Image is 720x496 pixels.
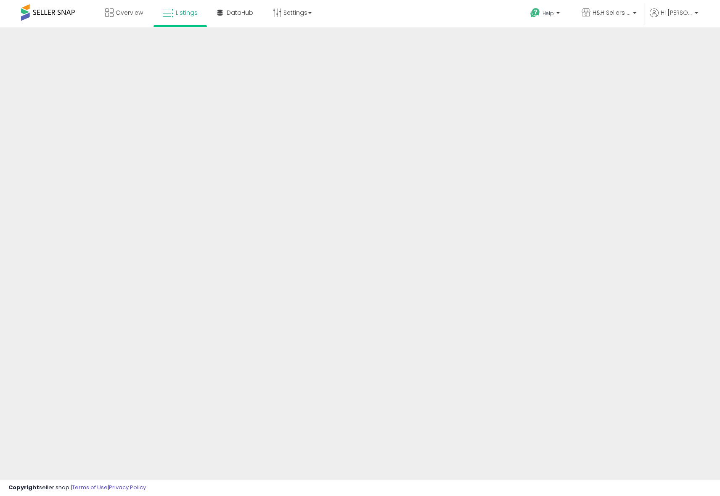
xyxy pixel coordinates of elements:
[176,8,198,17] span: Listings
[116,8,143,17] span: Overview
[543,10,554,17] span: Help
[650,8,698,27] a: Hi [PERSON_NAME]
[593,8,630,17] span: H&H Sellers US
[530,8,540,18] i: Get Help
[227,8,253,17] span: DataHub
[661,8,692,17] span: Hi [PERSON_NAME]
[524,1,568,27] a: Help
